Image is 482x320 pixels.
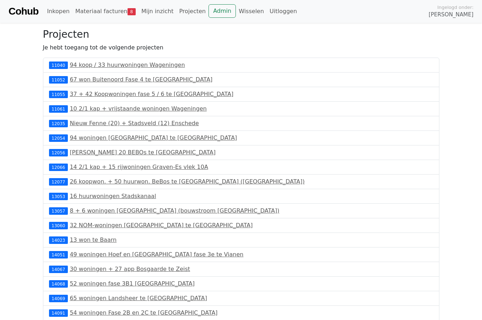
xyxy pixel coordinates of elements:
[49,309,68,316] div: 14091
[43,28,439,41] h3: Projecten
[70,309,217,316] a: 54 woningen Fase 2B en 2C te [GEOGRAPHIC_DATA]
[70,62,185,68] a: 94 koop / 33 huurwoningen Wageningen
[49,91,68,98] div: 11055
[49,76,68,83] div: 11052
[70,295,207,302] a: 65 woningen Landsheer te [GEOGRAPHIC_DATA]
[236,4,267,18] a: Wisselen
[70,120,199,127] a: Nieuw Fenne (20) + Stadsveld (12) Enschede
[70,266,190,272] a: 30 woningen + 27 app Bosgaarde te Zeist
[49,134,68,142] div: 12054
[49,120,68,127] div: 12035
[70,91,233,97] a: 37 + 42 Koopwoningen fase 5 / 6 te [GEOGRAPHIC_DATA]
[9,3,38,20] a: Cohub
[267,4,300,18] a: Uitloggen
[70,76,212,83] a: 67 won Buitenoord Fase 4 te [GEOGRAPHIC_DATA]
[437,4,473,11] span: Ingelogd onder:
[49,193,68,200] div: 13053
[70,280,195,287] a: 52 woningen fase 3B1 [GEOGRAPHIC_DATA]
[139,4,177,18] a: Mijn inzicht
[70,193,156,199] a: 16 huurwoningen Stadskanaal
[72,4,139,18] a: Materiaal facturen8
[44,4,72,18] a: Inkopen
[70,134,237,141] a: 94 woningen [GEOGRAPHIC_DATA] te [GEOGRAPHIC_DATA]
[70,105,206,112] a: 10 2/1 kap + vrijstaande woningen Wageningen
[70,222,253,229] a: 32 NOM-woningen [GEOGRAPHIC_DATA] te [GEOGRAPHIC_DATA]
[49,207,68,214] div: 13057
[49,164,68,171] div: 12066
[176,4,208,18] a: Projecten
[70,207,279,214] a: 8 + 6 woningen [GEOGRAPHIC_DATA] (bouwstroom [GEOGRAPHIC_DATA])
[49,295,68,302] div: 14069
[49,149,68,156] div: 12056
[70,251,243,258] a: 49 woningen Hoef en [GEOGRAPHIC_DATA] fase 3e te Vianen
[49,280,68,287] div: 14068
[43,43,439,52] p: Je hebt toegang tot de volgende projecten
[49,178,68,185] div: 12077
[70,164,208,170] a: 14 2/1 kap + 15 rijwoningen Graven-Es vlek 10A
[49,105,68,112] div: 11061
[128,8,136,15] span: 8
[70,178,304,185] a: 26 koopwon. + 50 huurwon. BeBos te [GEOGRAPHIC_DATA] ([GEOGRAPHIC_DATA])
[49,251,68,258] div: 14051
[49,236,68,244] div: 14023
[49,62,68,69] div: 11040
[49,222,68,229] div: 13060
[208,4,236,18] a: Admin
[70,149,216,156] a: [PERSON_NAME] 20 BEBOs te [GEOGRAPHIC_DATA]
[429,11,473,19] span: [PERSON_NAME]
[70,236,117,243] a: 13 won te Baarn
[49,266,68,273] div: 14067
